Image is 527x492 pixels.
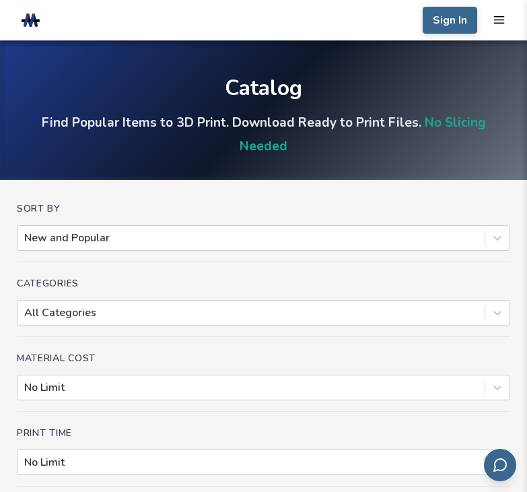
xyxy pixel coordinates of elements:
h4: Sort By [17,204,510,214]
input: All Categories [24,307,27,319]
h4: Find Popular Items to 3D Print. Download Ready to Print Files. [42,114,486,155]
input: No Limit [24,381,27,394]
button: Send feedback via email [484,449,516,481]
h4: Categories [17,278,510,289]
input: New and Popular [24,232,27,244]
div: Catalog [225,76,302,100]
button: mobile navigation menu [493,13,505,26]
a: No Slicing Needed [240,114,486,155]
h4: Material Cost [17,353,510,364]
h4: Print Time [17,428,510,439]
input: No Limit [24,456,27,468]
button: Sign In [423,7,477,34]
